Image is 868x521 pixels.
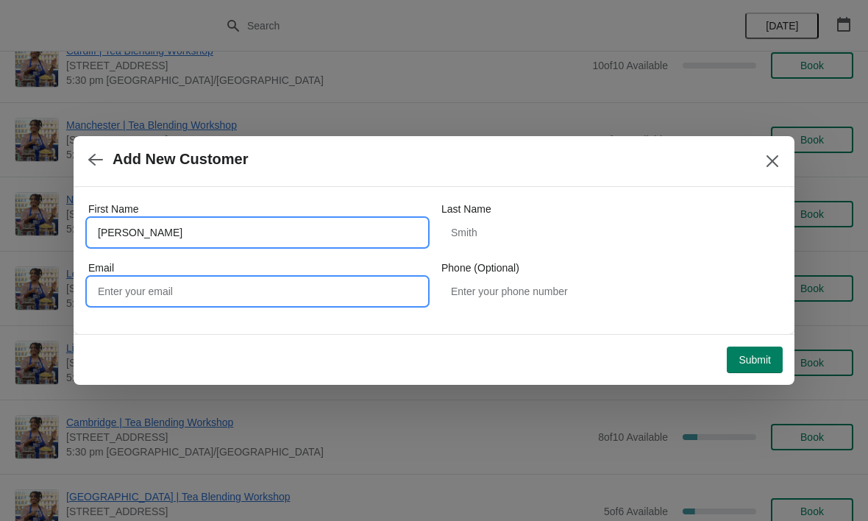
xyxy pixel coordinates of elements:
[88,202,138,216] label: First Name
[441,202,491,216] label: Last Name
[88,260,114,275] label: Email
[759,148,786,174] button: Close
[441,278,780,305] input: Enter your phone number
[441,219,780,246] input: Smith
[88,278,427,305] input: Enter your email
[441,260,519,275] label: Phone (Optional)
[739,354,771,366] span: Submit
[113,151,248,168] h2: Add New Customer
[727,347,783,373] button: Submit
[88,219,427,246] input: John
